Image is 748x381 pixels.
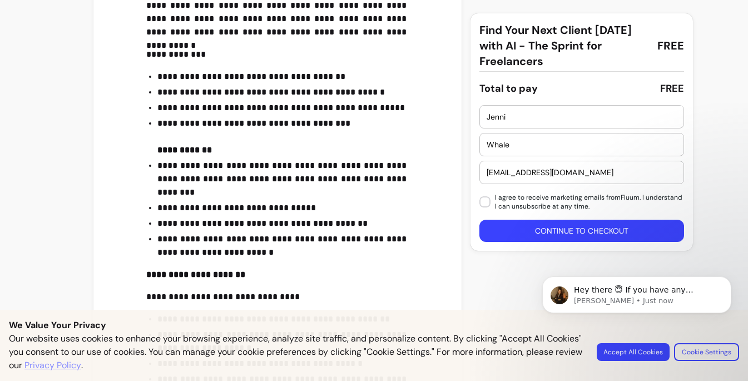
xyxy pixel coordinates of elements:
div: FREE [660,81,684,96]
p: We Value Your Privacy [9,319,739,332]
input: Enter your last name [487,139,677,150]
iframe: Intercom notifications message [526,253,748,375]
button: Continue to checkout [479,220,684,242]
span: FREE [657,38,684,53]
div: Total to pay [479,81,538,96]
a: Privacy Policy [24,359,81,372]
span: Find Your Next Client [DATE] with AI - The Sprint for Freelancers [479,22,648,69]
p: Our website uses cookies to enhance your browsing experience, analyze site traffic, and personali... [9,332,583,372]
input: Enter your first name [487,111,677,122]
input: Enter your email address [487,167,677,178]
